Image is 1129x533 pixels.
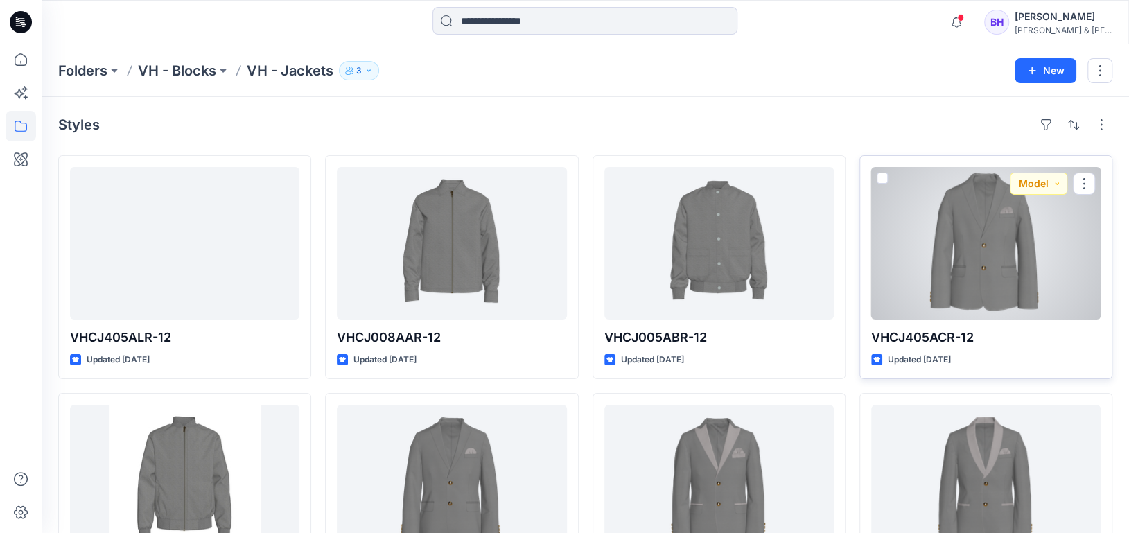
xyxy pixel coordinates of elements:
[984,10,1009,35] div: BH
[70,328,299,347] p: VHCJ405ALR-12
[871,328,1101,347] p: VHCJ405ACR-12
[621,353,684,367] p: Updated [DATE]
[604,167,834,320] a: VHCJ005ABR-12
[247,61,333,80] p: VH - Jackets
[1015,58,1076,83] button: New
[337,328,566,347] p: VHCJ008AAR-12
[1015,8,1112,25] div: [PERSON_NAME]
[888,353,951,367] p: Updated [DATE]
[356,63,362,78] p: 3
[353,353,417,367] p: Updated [DATE]
[70,167,299,320] a: VHCJ405ALR-12
[871,167,1101,320] a: VHCJ405ACR-12
[339,61,379,80] button: 3
[58,116,100,133] h4: Styles
[604,328,834,347] p: VHCJ005ABR-12
[87,353,150,367] p: Updated [DATE]
[58,61,107,80] a: Folders
[337,167,566,320] a: VHCJ008AAR-12
[1015,25,1112,35] div: [PERSON_NAME] & [PERSON_NAME]
[138,61,216,80] a: VH - Blocks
